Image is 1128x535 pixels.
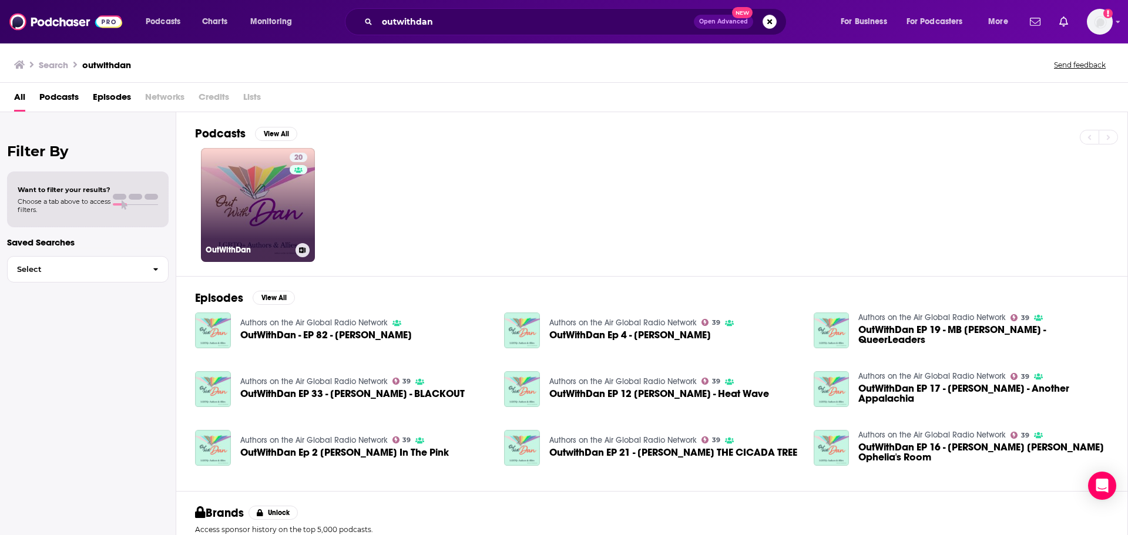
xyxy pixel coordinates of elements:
[858,430,1006,440] a: Authors on the Air Global Radio Network
[7,143,169,160] h2: Filter By
[858,383,1109,403] a: OutWithDan EP 17 - Neema Avashia - Another Appalachia
[255,127,297,141] button: View All
[392,436,411,443] a: 39
[240,330,412,340] span: OutWithDan - EP 82 - [PERSON_NAME]
[814,371,850,407] img: OutWithDan EP 17 - Neema Avashia - Another Appalachia
[988,14,1008,30] span: More
[294,152,303,164] span: 20
[195,430,231,466] img: OutWithDan Ep 2 Nicholas Garnett In The Pink
[814,430,850,466] img: OutWithDan EP 16 - Michael Scott Garvin Ophelia's Room
[712,438,720,443] span: 39
[39,59,68,70] h3: Search
[858,442,1109,462] a: OutWithDan EP 16 - Michael Scott Garvin Ophelia's Room
[82,59,131,70] h3: outwithdan
[701,378,720,385] a: 39
[1021,374,1029,379] span: 39
[549,318,697,328] a: Authors on the Air Global Radio Network
[137,12,196,31] button: open menu
[206,245,291,255] h3: OutWithDan
[240,447,449,457] a: OutWithDan Ep 2 Nicholas Garnett In The Pink
[240,389,465,399] span: OutWithDan EP 33 - [PERSON_NAME] - BLACKOUT
[814,312,850,348] img: OutWithDan EP 19 - MB Guel - QueerLeaders
[202,14,227,30] span: Charts
[240,447,449,457] span: OutWithDan Ep 2 [PERSON_NAME] In The Pink
[549,435,697,445] a: Authors on the Air Global Radio Network
[7,237,169,248] p: Saved Searches
[201,148,315,262] a: 20OutWithDan
[145,88,184,112] span: Networks
[253,291,295,305] button: View All
[240,318,388,328] a: Authors on the Air Global Radio Network
[9,11,122,33] a: Podchaser - Follow, Share and Rate Podcasts
[195,312,231,348] img: OutWithDan - EP 82 - Curtis Ippolito
[14,88,25,112] a: All
[290,153,307,162] a: 20
[1087,9,1113,35] span: Logged in as ei1745
[549,330,711,340] span: OutWithDan Ep 4 - [PERSON_NAME]
[732,7,753,18] span: New
[899,12,980,31] button: open menu
[195,126,297,141] a: PodcastsView All
[549,389,769,399] a: OutWithDan EP 12 TJ Klune - Heat Wave
[146,14,180,30] span: Podcasts
[249,506,298,520] button: Unlock
[377,12,694,31] input: Search podcasts, credits, & more...
[841,14,887,30] span: For Business
[1021,433,1029,438] span: 39
[39,88,79,112] a: Podcasts
[858,383,1109,403] span: OutWithDan EP 17 - [PERSON_NAME] - Another Appalachia
[858,312,1006,322] a: Authors on the Air Global Radio Network
[1021,315,1029,321] span: 39
[93,88,131,112] a: Episodes
[18,186,110,194] span: Want to filter your results?
[7,256,169,282] button: Select
[195,126,246,141] h2: Podcasts
[504,371,540,407] img: OutWithDan EP 12 TJ Klune - Heat Wave
[504,430,540,466] img: OutwithDan EP 21 - Robert Gwaltney THE CICADA TREE
[701,319,720,326] a: 39
[699,19,748,25] span: Open Advanced
[1010,373,1029,380] a: 39
[832,12,902,31] button: open menu
[858,325,1109,345] a: OutWithDan EP 19 - MB Guel - QueerLeaders
[194,12,234,31] a: Charts
[1087,9,1113,35] button: Show profile menu
[712,320,720,325] span: 39
[712,379,720,384] span: 39
[504,312,540,348] img: OutWithDan Ep 4 - Dharma Kelleher
[242,12,307,31] button: open menu
[199,88,229,112] span: Credits
[701,436,720,443] a: 39
[1025,12,1045,32] a: Show notifications dropdown
[195,506,244,520] h2: Brands
[549,389,769,399] span: OutWithDan EP 12 [PERSON_NAME] - Heat Wave
[195,291,295,305] a: EpisodesView All
[195,291,243,305] h2: Episodes
[240,435,388,445] a: Authors on the Air Global Radio Network
[1087,9,1113,35] img: User Profile
[549,330,711,340] a: OutWithDan Ep 4 - Dharma Kelleher
[549,447,797,457] a: OutwithDan EP 21 - Robert Gwaltney THE CICADA TREE
[243,88,261,112] span: Lists
[549,447,797,457] span: OutwithDan EP 21 - [PERSON_NAME] THE CICADA TREE
[1010,432,1029,439] a: 39
[1010,314,1029,321] a: 39
[240,330,412,340] a: OutWithDan - EP 82 - Curtis Ippolito
[356,8,798,35] div: Search podcasts, credits, & more...
[858,371,1006,381] a: Authors on the Air Global Radio Network
[195,371,231,407] img: OutWithDan EP 33 - Marco Carocari - BLACKOUT
[1055,12,1073,32] a: Show notifications dropdown
[549,376,697,386] a: Authors on the Air Global Radio Network
[250,14,292,30] span: Monitoring
[907,14,963,30] span: For Podcasters
[858,325,1109,345] span: OutWithDan EP 19 - MB [PERSON_NAME] - QueerLeaders
[980,12,1023,31] button: open menu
